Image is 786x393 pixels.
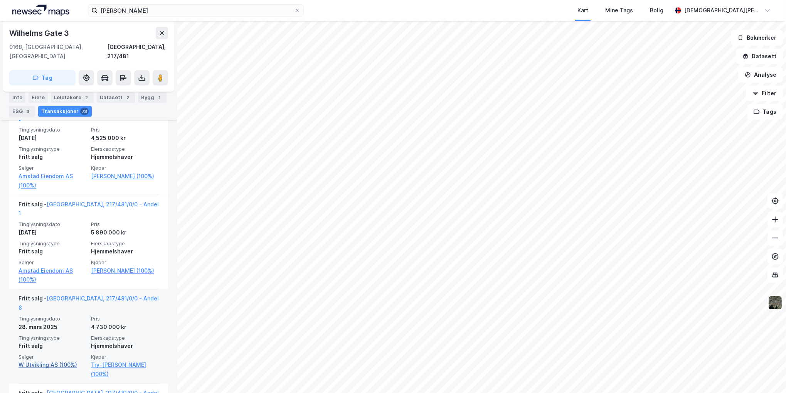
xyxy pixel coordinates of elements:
span: Eierskapstype [91,240,159,247]
button: Datasett [736,49,783,64]
img: logo.a4113a55bc3d86da70a041830d287a7e.svg [12,5,69,16]
a: [PERSON_NAME] (100%) [91,266,159,275]
div: Leietakere [51,92,94,103]
div: Transaksjoner [38,106,92,116]
div: Hjemmelshaver [91,341,159,351]
a: [GEOGRAPHIC_DATA], 217/481/0/0 - Andel 2 [19,106,159,122]
div: 2 [83,93,91,101]
div: 0168, [GEOGRAPHIC_DATA], [GEOGRAPHIC_DATA] [9,42,107,61]
span: Selger [19,354,86,360]
div: ESG [9,106,35,116]
a: [PERSON_NAME] (100%) [91,172,159,181]
div: Hjemmelshaver [91,247,159,256]
div: Fritt salg [19,152,86,162]
img: 9k= [768,295,783,310]
div: Info [9,92,25,103]
div: [DEMOGRAPHIC_DATA][PERSON_NAME] [684,6,761,15]
span: Tinglysningstype [19,335,86,341]
span: Eierskapstype [91,146,159,152]
div: 3 [24,107,32,115]
a: Try-[PERSON_NAME] (100%) [91,360,159,379]
div: 5 890 000 kr [91,228,159,237]
a: W Utvikling AS (100%) [19,360,86,369]
div: Bygg [138,92,167,103]
a: [GEOGRAPHIC_DATA], 217/481/0/0 - Andel 1 [19,201,159,217]
div: Mine Tags [605,6,633,15]
a: [GEOGRAPHIC_DATA], 217/481/0/0 - Andel 8 [19,295,159,311]
div: Hjemmelshaver [91,152,159,162]
span: Selger [19,165,86,171]
div: Fritt salg - [19,200,159,221]
button: Bokmerker [731,30,783,46]
button: Filter [746,86,783,101]
a: Amstad Eiendom AS (100%) [19,172,86,190]
a: Amstad Eiendom AS (100%) [19,266,86,285]
span: Kjøper [91,354,159,360]
button: Tags [747,104,783,120]
div: [GEOGRAPHIC_DATA], 217/481 [107,42,168,61]
button: Analyse [738,67,783,83]
div: [DATE] [19,228,86,237]
span: Kjøper [91,165,159,171]
div: 28. mars 2025 [19,322,86,332]
div: Kart [577,6,588,15]
div: Wilhelms Gate 3 [9,27,71,39]
span: Pris [91,221,159,228]
div: 4 730 000 kr [91,322,159,332]
div: Eiere [29,92,48,103]
span: Pris [91,127,159,133]
button: Tag [9,70,76,86]
span: Kjøper [91,259,159,266]
div: Fritt salg - [19,294,159,315]
div: 2 [124,93,132,101]
span: Tinglysningstype [19,240,86,247]
div: 73 [80,107,89,115]
span: Selger [19,259,86,266]
div: 4 525 000 kr [91,133,159,143]
span: Pris [91,315,159,322]
span: Tinglysningsdato [19,127,86,133]
input: Søk på adresse, matrikkel, gårdeiere, leietakere eller personer [98,5,294,16]
div: Bolig [650,6,663,15]
div: Datasett [97,92,135,103]
div: Fritt salg [19,341,86,351]
span: Tinglysningstype [19,146,86,152]
span: Tinglysningsdato [19,221,86,228]
span: Eierskapstype [91,335,159,341]
div: 1 [156,93,163,101]
iframe: Chat Widget [747,356,786,393]
span: Tinglysningsdato [19,315,86,322]
div: [DATE] [19,133,86,143]
div: Fritt salg [19,247,86,256]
